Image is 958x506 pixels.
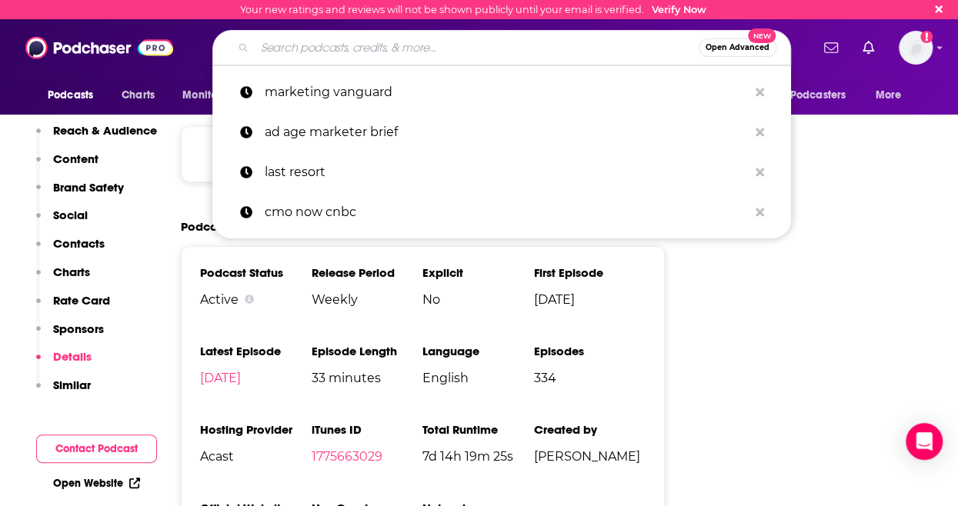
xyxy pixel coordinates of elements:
button: Contact Podcast [36,434,157,463]
p: Reach & Audience [53,123,157,138]
div: Open Intercom Messenger [906,423,943,460]
h3: Created by [534,422,646,437]
button: Sponsors [36,321,104,350]
button: open menu [762,81,868,110]
span: New [748,28,776,43]
span: [DATE] [534,292,646,307]
button: Social [36,208,88,236]
a: Open Website [53,477,140,490]
button: Reach & Audience [36,123,157,151]
a: 1775663029 [312,449,382,464]
span: Charts [122,85,155,106]
button: Open AdvancedNew [699,38,776,57]
button: open menu [172,81,257,110]
div: Active [200,292,312,307]
p: Details [53,349,92,364]
button: Brand Safety [36,180,124,208]
h3: Episode Length [312,344,423,358]
h3: Explicit [422,265,534,280]
a: Show notifications dropdown [856,35,880,61]
p: Rate Card [53,293,110,308]
a: last resort [212,152,791,192]
p: Similar [53,378,91,392]
p: Charts [53,265,90,279]
h3: Hosting Provider [200,422,312,437]
h3: Total Runtime [422,422,534,437]
p: Brand Safety [53,180,124,195]
span: Acast [200,449,312,464]
div: Your new ratings and reviews will not be shown publicly until your email is verified. [240,4,706,15]
button: Show profile menu [899,31,933,65]
button: Contacts [36,236,105,265]
svg: Email not verified [920,31,933,43]
span: Open Advanced [706,44,769,52]
h3: First Episode [534,265,646,280]
a: marketing vanguard [212,72,791,112]
button: Details [36,349,92,378]
a: ad age marketer brief [212,112,791,152]
span: 334 [534,371,646,385]
span: Logged in as atenbroek [899,31,933,65]
span: Weekly [312,292,423,307]
button: open menu [37,81,113,110]
p: Content [53,151,98,166]
p: We do not have sponsor history for this podcast yet or there are no sponsors. [200,145,646,162]
input: Search podcasts, credits, & more... [255,35,699,60]
h2: Podcast Details [181,219,269,234]
button: open menu [865,81,921,110]
img: User Profile [899,31,933,65]
h3: Podcast Status [200,265,312,280]
span: More [876,85,902,106]
span: No [422,292,534,307]
span: 7d 14h 19m 25s [422,449,534,464]
h3: Episodes [534,344,646,358]
div: Search podcasts, credits, & more... [212,30,791,65]
a: cmo now cnbc [212,192,791,232]
button: Charts [36,265,90,293]
span: Monitoring [182,85,237,106]
p: Social [53,208,88,222]
span: Podcasts [48,85,93,106]
a: Verify Now [652,4,706,15]
h3: iTunes ID [312,422,423,437]
p: marketing vanguard [265,72,748,112]
a: Charts [112,81,164,110]
button: Content [36,151,98,180]
p: cmo now cnbc [265,192,748,232]
h3: Latest Episode [200,344,312,358]
p: last resort [265,152,748,192]
span: English [422,371,534,385]
img: Podchaser - Follow, Share and Rate Podcasts [25,33,173,62]
button: Similar [36,378,91,406]
p: Contacts [53,236,105,251]
span: For Podcasters [772,85,846,106]
p: Sponsors [53,321,104,336]
a: Show notifications dropdown [818,35,844,61]
a: [DATE] [200,371,241,385]
span: 33 minutes [312,371,423,385]
button: Rate Card [36,293,110,321]
span: [PERSON_NAME] [534,449,646,464]
p: ad age marketer brief [265,112,748,152]
h3: Language [422,344,534,358]
h3: Release Period [312,265,423,280]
